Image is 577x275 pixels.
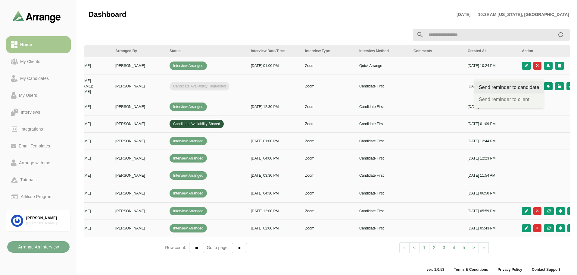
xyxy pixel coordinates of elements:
[115,191,162,196] p: [PERSON_NAME]
[170,171,207,180] span: Interview Arranged
[13,11,61,23] img: arrangeai-name-small-logo.4d2b8aee.svg
[6,137,71,154] a: Email Templates
[61,226,108,231] p: [PERSON_NAME]
[170,207,207,215] span: Interview Arranged
[468,121,515,127] p: [DATE] 01:09 PM
[251,173,298,178] p: [DATE] 03:30 PM
[170,48,244,54] div: Status
[204,245,232,250] span: Go to page:
[468,173,515,178] p: [DATE] 11:54 AM
[305,63,352,68] p: Zoom
[61,63,108,68] p: [PERSON_NAME]
[359,226,406,231] p: Candidate First
[6,36,71,53] a: Home
[18,125,45,133] div: Integrations
[359,191,406,196] p: Candidate First
[359,208,406,214] p: Candidate First
[115,226,162,231] p: [PERSON_NAME]
[170,154,207,163] span: Interview Arranged
[170,189,207,198] span: Interview Arranged
[115,48,162,54] div: Arranged By
[170,62,207,70] span: Interview Arranged
[165,245,189,250] span: Row count:
[61,156,108,161] p: [PERSON_NAME]
[557,31,564,38] i: appended action
[17,92,39,99] div: My Users
[18,58,43,65] div: My Clients
[18,241,59,253] b: Arrange An Interview
[115,84,162,89] p: [PERSON_NAME]
[305,104,352,109] p: Zoom
[493,267,527,272] a: Privacy Policy
[474,11,569,18] p: 10:39 AM [US_STATE], [GEOGRAPHIC_DATA]
[251,208,298,214] p: [DATE] 12:00 PM
[468,208,515,214] p: [DATE] 05:59 PM
[468,48,515,54] div: Created At
[61,78,108,94] p: [PERSON_NAME] ([PERSON_NAME]) [PERSON_NAME]
[170,137,207,145] span: Interview Arranged
[413,48,460,54] div: Comments
[479,84,539,91] div: Send reminder to candidate
[468,191,515,196] p: [DATE] 06:50 PM
[359,63,406,68] p: Quick Arrange
[16,142,52,150] div: Email Templates
[251,226,298,231] p: [DATE] 02:00 PM
[359,48,406,54] div: Interview Method
[61,208,108,214] p: [PERSON_NAME]
[305,173,352,178] p: Zoom
[115,156,162,161] p: [PERSON_NAME]
[305,156,352,161] p: Zoom
[359,104,406,109] p: Candidate First
[61,121,108,127] p: [PERSON_NAME]
[61,173,108,178] p: [PERSON_NAME]
[26,221,66,226] div: [PERSON_NAME] Associates
[251,48,298,54] div: Interview Date/Time
[251,63,298,68] p: [DATE] 01:00 PM
[429,242,439,253] a: 2
[359,84,406,89] p: Candidate First
[170,224,207,232] span: Interview Arranged
[6,104,71,121] a: Interviews
[305,121,352,127] p: Zoom
[468,156,515,161] p: [DATE] 12:23 PM
[115,138,162,144] p: [PERSON_NAME]
[170,120,224,128] span: Candidate Availability Shared
[457,11,474,18] p: [DATE]
[251,191,298,196] p: [DATE] 04:30 PM
[527,267,565,272] a: Contact Support
[468,104,515,109] p: [DATE] 01:10 PM
[468,226,515,231] p: [DATE] 05:43 PM
[6,53,71,70] a: My Clients
[115,63,162,68] p: [PERSON_NAME]
[473,245,475,250] span: >
[468,84,515,89] p: [DATE] 09:46 AM
[359,138,406,144] p: Candidate First
[6,188,71,205] a: Affiliate Program
[468,138,515,144] p: [DATE] 12:44 PM
[115,208,162,214] p: [PERSON_NAME]
[459,242,469,253] a: 5
[89,10,126,19] span: Dashboard
[422,267,449,272] span: ver: 1.0.53
[61,104,108,109] p: [PERSON_NAME]
[7,241,70,253] button: Arrange An Interview
[18,109,42,116] div: Interviews
[17,159,53,166] div: Arrange with me
[449,242,459,253] a: 4
[359,173,406,178] p: Candidate First
[251,138,298,144] p: [DATE] 01:00 PM
[305,48,352,54] div: Interview Type
[6,121,71,137] a: Integrations
[482,245,485,250] span: »
[6,87,71,104] a: My Users
[359,121,406,127] p: Candidate First
[449,267,493,272] a: Terms & Conditions
[18,41,34,48] div: Home
[251,156,298,161] p: [DATE] 04:00 PM
[61,191,108,196] p: [PERSON_NAME]
[305,138,352,144] p: Zoom
[18,193,55,200] div: Affiliate Program
[115,173,162,178] p: [PERSON_NAME]
[305,208,352,214] p: Zoom
[18,75,51,82] div: My Candidates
